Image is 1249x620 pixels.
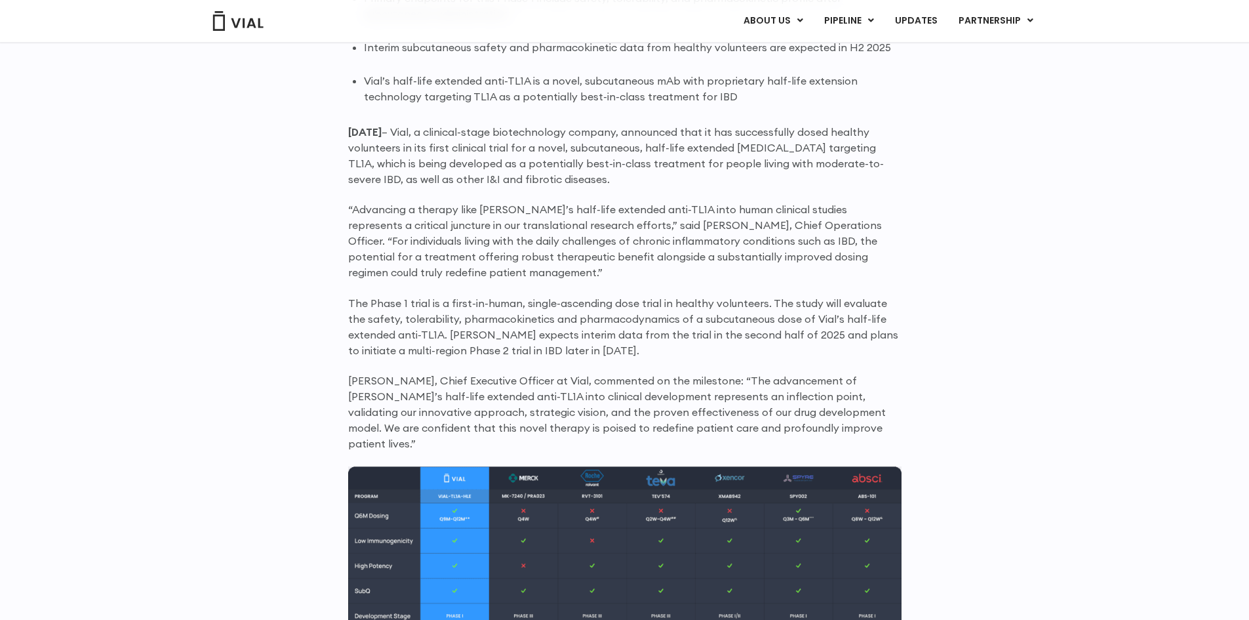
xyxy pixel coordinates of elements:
[733,10,813,32] a: ABOUT USMenu Toggle
[348,124,902,187] p: – Vial, a clinical-stage biotechnology company, announced that it has successfully dosed healthy ...
[348,373,902,451] p: [PERSON_NAME], Chief Executive Officer at Vial, commented on the milestone: “The advancement of [...
[884,10,947,32] a: UPDATES
[348,201,902,280] p: “Advancing a therapy like [PERSON_NAME]’s half-life extended anti-TL1A into human clinical studie...
[348,295,902,358] p: The Phase 1 trial is a first-in-human, single-ascending dose trial in healthy volunteers. The stu...
[212,11,264,31] img: Vial Logo
[348,125,382,138] strong: [DATE]
[814,10,884,32] a: PIPELINEMenu Toggle
[364,73,902,104] li: Vial’s half-life extended anti-TL1A is a novel, subcutaneous mAb with proprietary half-life exten...
[364,39,902,55] li: Interim subcutaneous safety and pharmacokinetic data from healthy volunteers are expected in H2 2025
[948,10,1044,32] a: PARTNERSHIPMenu Toggle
